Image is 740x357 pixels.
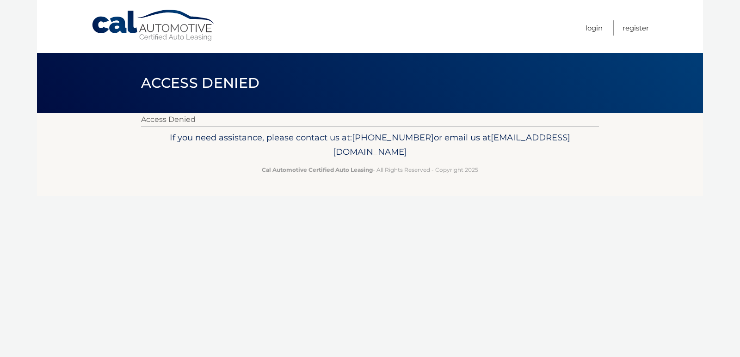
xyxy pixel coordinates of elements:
a: Login [586,20,603,36]
strong: Cal Automotive Certified Auto Leasing [262,166,373,173]
span: Access Denied [141,74,259,91]
p: Access Denied [141,113,599,126]
a: Register [623,20,649,36]
span: [PHONE_NUMBER] [352,132,434,143]
a: Cal Automotive [91,9,216,42]
p: If you need assistance, please contact us at: or email us at [147,130,593,160]
p: - All Rights Reserved - Copyright 2025 [147,165,593,175]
